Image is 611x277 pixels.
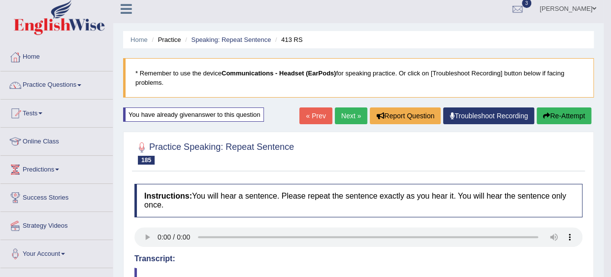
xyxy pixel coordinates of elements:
[273,35,303,44] li: 413 RS
[0,212,113,237] a: Strategy Videos
[0,184,113,208] a: Success Stories
[144,192,192,200] b: Instructions:
[134,140,294,165] h2: Practice Speaking: Repeat Sentence
[335,107,367,124] a: Next »
[138,156,155,165] span: 185
[134,254,582,263] h4: Transcript:
[130,36,148,43] a: Home
[149,35,181,44] li: Practice
[0,128,113,152] a: Online Class
[0,100,113,124] a: Tests
[0,43,113,68] a: Home
[123,58,594,98] blockquote: * Remember to use the device for speaking practice. Or click on [Troubleshoot Recording] button b...
[134,184,582,217] h4: You will hear a sentence. Please repeat the sentence exactly as you hear it. You will hear the se...
[443,107,534,124] a: Troubleshoot Recording
[537,107,591,124] button: Re-Attempt
[222,69,336,77] b: Communications - Headset (EarPods)
[0,71,113,96] a: Practice Questions
[370,107,441,124] button: Report Question
[0,240,113,265] a: Your Account
[299,107,332,124] a: « Prev
[123,107,264,122] div: You have already given answer to this question
[191,36,271,43] a: Speaking: Repeat Sentence
[0,156,113,180] a: Predictions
